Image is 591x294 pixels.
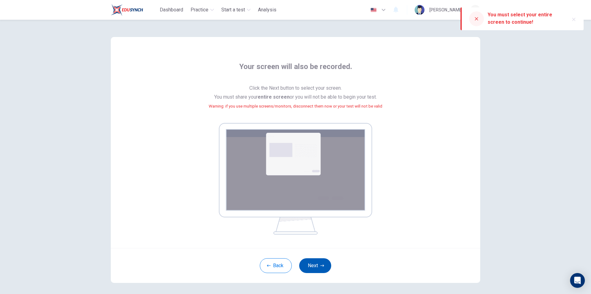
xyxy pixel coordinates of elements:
div: Open Intercom Messenger [570,273,585,288]
span: Start a test [221,6,245,14]
small: Warning: if you use multiple screens/monitors, disconnect them now or your test will not be valid [209,104,382,108]
span: Your screen will also be recorded. [239,62,352,79]
span: Dashboard [160,6,183,14]
button: Analysis [255,4,279,15]
img: screen share example [219,123,372,235]
button: Practice [188,4,216,15]
img: Profile picture [415,5,424,15]
button: Dashboard [157,4,186,15]
span: Analysis [258,6,276,14]
div: [PERSON_NAME] [429,6,463,14]
a: Train Test logo [111,4,157,16]
button: Start a test [219,4,253,15]
span: Click the Next button to select your screen. You must share your or you will not be able to begin... [209,84,382,118]
button: Back [260,258,292,273]
button: Next [299,258,331,273]
div: You must select your entire screen to continue! [488,11,564,26]
span: Practice [191,6,208,14]
b: entire screen [258,94,290,100]
img: Train Test logo [111,4,143,16]
img: en [370,8,377,12]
